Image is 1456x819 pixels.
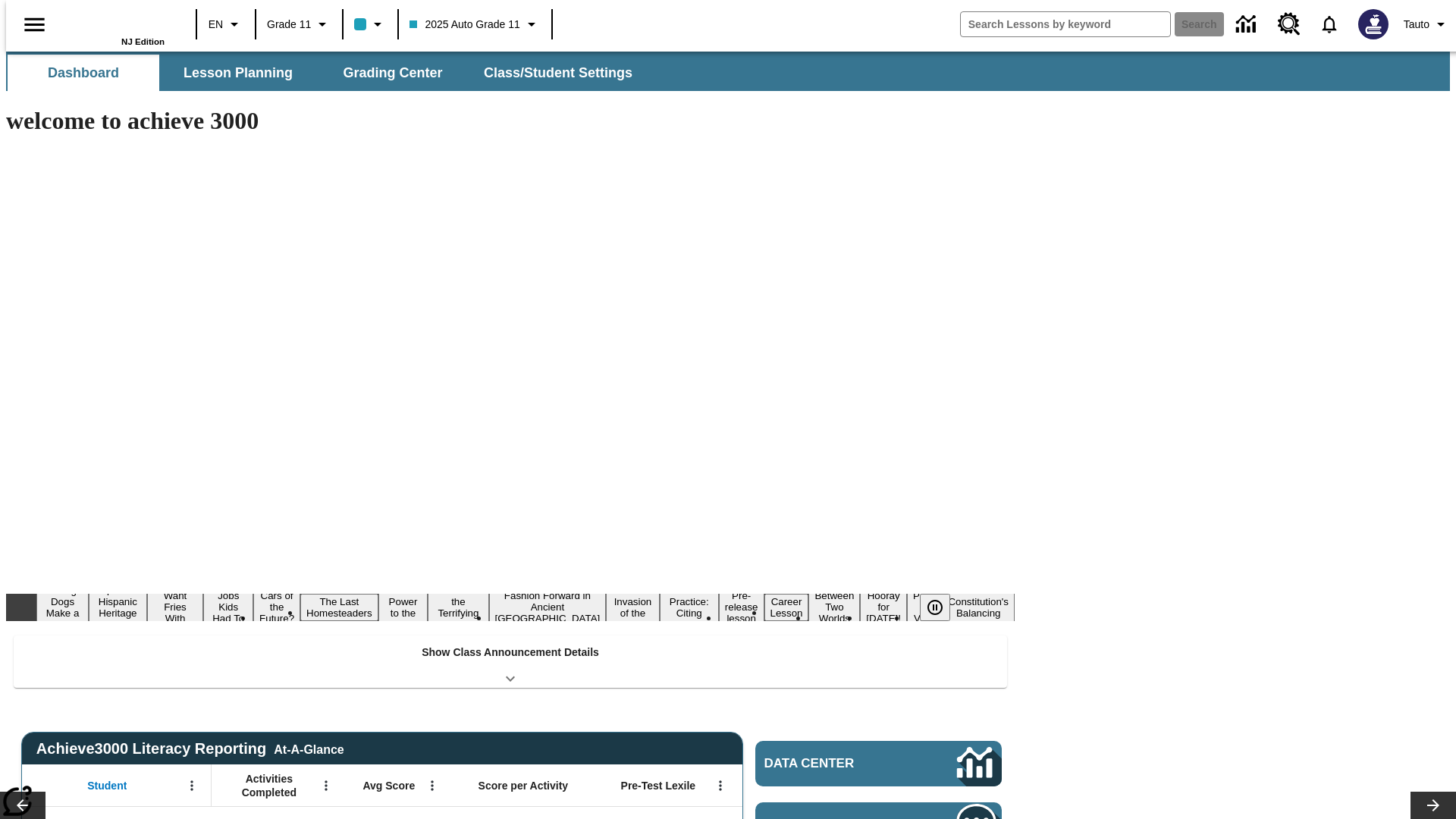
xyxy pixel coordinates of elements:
a: Resource Center, Will open in new tab [1269,4,1310,45]
span: Grade 11 [267,17,311,33]
button: Grading Center [317,55,469,91]
button: Slide 9 Fashion Forward in Ancient Rome [489,588,607,626]
a: Notifications [1310,5,1349,44]
button: Open Menu [421,774,444,797]
a: Home [66,7,165,37]
button: Lesson carousel, Next [1410,792,1456,819]
button: Open Menu [180,774,203,797]
a: Data Center [1227,4,1269,45]
button: Slide 6 The Last Homesteaders [300,594,378,621]
button: Slide 5 Cars of the Future? [253,588,300,626]
button: Grade: Grade 11, Select a grade [261,11,337,38]
span: Grading Center [343,64,442,82]
button: Class/Student Settings [472,55,645,91]
button: Slide 3 Do You Want Fries With That? [147,576,204,638]
span: Avg Score [362,779,415,792]
button: Select a new avatar [1349,5,1398,44]
input: search field [961,12,1170,36]
span: Class/Student Settings [484,64,632,82]
div: Pause [920,594,965,621]
p: Show Class Announcement Details [422,645,599,661]
span: NJ Edition [121,37,165,46]
span: Achieve3000 Literacy Reporting [36,740,344,758]
button: Slide 1 Diving Dogs Make a Splash [36,582,89,632]
span: 2025 Auto Grade 11 [409,17,519,33]
button: Slide 10 The Invasion of the Free CD [606,582,659,632]
span: Student [87,779,127,792]
button: Dashboard [8,55,159,91]
button: Slide 8 Attack of the Terrifying Tomatoes [428,582,488,632]
span: Pre-Test Lexile [621,779,696,792]
button: Slide 13 Career Lesson [764,594,809,621]
button: Slide 11 Mixed Practice: Citing Evidence [660,582,719,632]
button: Open side menu [12,2,57,47]
button: Pause [920,594,950,621]
button: Slide 14 Between Two Worlds [808,588,860,626]
button: Slide 15 Hooray for Constitution Day! [860,588,907,626]
a: Data Center [755,741,1002,786]
span: EN [209,17,223,33]
span: Dashboard [48,64,119,82]
button: Open Menu [315,774,337,797]
button: Slide 16 Point of View [907,588,942,626]
button: Language: EN, Select a language [202,11,250,38]
span: Activities Completed [219,772,319,799]
button: Slide 4 Dirty Jobs Kids Had To Do [203,576,253,638]
span: Tauto [1404,17,1429,33]
span: Data Center [764,756,906,771]
button: Profile/Settings [1398,11,1456,38]
button: Lesson Planning [162,55,314,91]
button: Slide 7 Solar Power to the People [378,582,428,632]
button: Open Menu [709,774,732,797]
img: Avatar [1358,9,1389,39]
button: Slide 2 ¡Viva Hispanic Heritage Month! [89,582,147,632]
button: Class color is light blue. Change class color [348,11,393,38]
button: Slide 17 The Constitution's Balancing Act [942,582,1015,632]
div: Home [66,5,165,46]
div: At-A-Glance [274,740,344,757]
button: Class: 2025 Auto Grade 11, Select your class [403,11,546,38]
div: SubNavbar [6,55,646,91]
div: Show Class Announcement Details [14,635,1007,688]
span: Score per Activity [479,779,569,792]
button: Slide 12 Pre-release lesson [719,588,764,626]
div: SubNavbar [6,52,1450,91]
span: Lesson Planning [184,64,293,82]
h1: welcome to achieve 3000 [6,107,1015,135]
